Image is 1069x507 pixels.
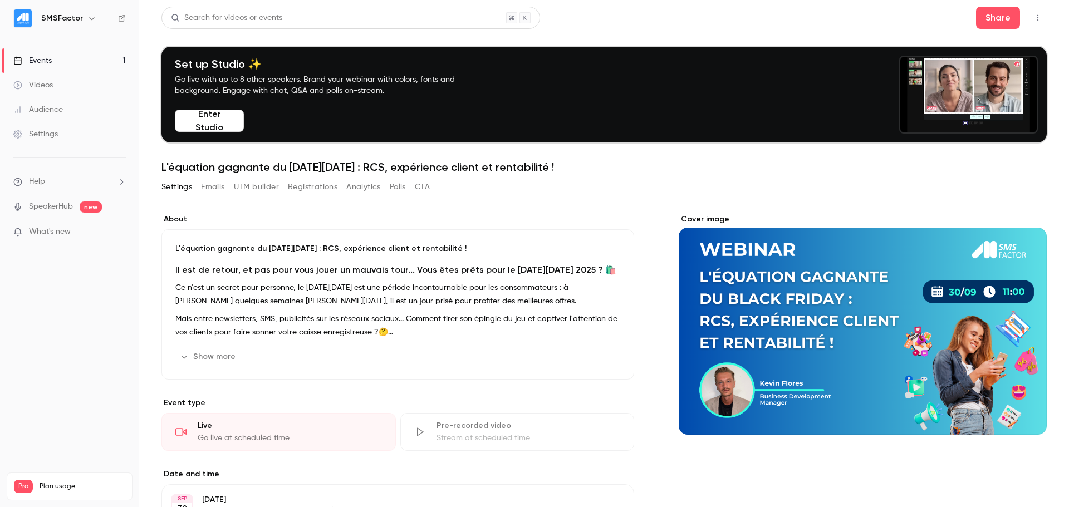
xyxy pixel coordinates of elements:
[346,178,381,196] button: Analytics
[13,129,58,140] div: Settings
[13,176,126,188] li: help-dropdown-opener
[112,227,126,237] iframe: Noticeable Trigger
[202,494,575,505] p: [DATE]
[198,432,382,444] div: Go live at scheduled time
[679,214,1047,225] label: Cover image
[161,413,396,451] div: LiveGo live at scheduled time
[415,178,430,196] button: CTA
[171,12,282,24] div: Search for videos or events
[161,469,634,480] label: Date and time
[13,104,63,115] div: Audience
[976,7,1020,29] button: Share
[13,80,53,91] div: Videos
[175,281,620,308] p: Ce n'est un secret pour personne, le [DATE][DATE] est une période incontournable pour les consomm...
[437,432,621,444] div: Stream at scheduled time
[175,57,481,71] h4: Set up Studio ✨
[175,348,242,366] button: Show more
[400,413,635,451] div: Pre-recorded videoStream at scheduled time
[29,176,45,188] span: Help
[198,420,382,431] div: Live
[679,214,1047,435] section: Cover image
[172,495,192,503] div: SEP
[14,480,33,493] span: Pro
[41,13,83,24] h6: SMSFactor
[161,178,192,196] button: Settings
[390,178,406,196] button: Polls
[29,201,73,213] a: SpeakerHub
[175,263,620,277] h2: Il est de retour, et pas pour vous jouer un mauvais tour... Vous êtes prêts pour le [DATE][DATE] ...
[161,397,634,408] p: Event type
[437,420,621,431] div: Pre-recorded video
[13,55,52,66] div: Events
[175,312,620,339] p: Mais entre newsletters, SMS, publicités sur les réseaux sociaux... Comment tirer son épingle du j...
[40,482,125,491] span: Plan usage
[29,226,71,238] span: What's new
[161,160,1047,174] h1: L'équation gagnante du [DATE][DATE] : RCS, expérience client et rentabilité !
[175,74,481,96] p: Go live with up to 8 other speakers. Brand your webinar with colors, fonts and background. Engage...
[80,201,102,213] span: new
[14,9,32,27] img: SMSFactor
[175,243,620,254] p: L'équation gagnante du [DATE][DATE] : RCS, expérience client et rentabilité !
[379,328,393,336] strong: 🤔
[175,110,244,132] button: Enter Studio
[288,178,337,196] button: Registrations
[234,178,279,196] button: UTM builder
[201,178,224,196] button: Emails
[161,214,634,225] label: About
